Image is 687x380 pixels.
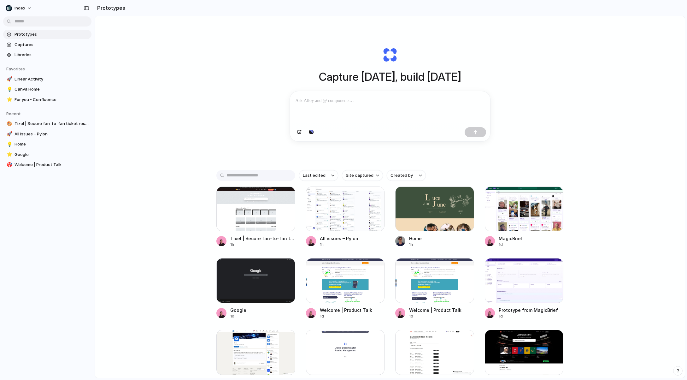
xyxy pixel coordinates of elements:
[15,86,89,92] span: Canva Home
[6,131,12,137] button: 🚀
[6,66,25,71] span: Favorites
[7,86,11,93] div: 💡
[7,120,11,128] div: 🎨
[6,121,12,127] button: 🎨
[15,42,89,48] span: Captures
[499,242,523,247] div: 1d
[15,5,25,11] span: Index
[7,96,11,103] div: ⭐
[230,235,295,242] div: Tixel | Secure fan-to-fan ticket resale to live events
[3,40,91,50] a: Captures
[3,140,91,149] a: 💡Home
[7,75,11,83] div: 🚀
[346,172,373,179] span: Site captured
[15,52,89,58] span: Libraries
[6,86,12,92] button: 💡
[7,151,11,158] div: ⭐
[7,141,11,148] div: 💡
[15,121,89,127] span: Tixel | Secure fan-to-fan ticket resale to live events
[409,313,461,319] div: 1d
[342,170,383,181] button: Site captured
[306,187,385,247] a: All issues – PylonAll issues – Pylon1h
[303,172,326,179] span: Last edited
[3,30,91,39] a: Prototypes
[387,170,426,181] button: Created by
[306,258,385,319] a: Welcome | Product TalkWelcome | Product Talk1d
[15,131,89,137] span: All issues – Pylon
[3,160,91,169] a: 🎯Welcome | Product Talk
[6,97,12,103] button: ⭐
[3,50,91,60] a: Libraries
[6,111,21,116] span: Recent
[6,162,12,168] button: 🎯
[3,3,35,13] button: Index
[15,97,89,103] span: For you - Confluence
[499,235,523,242] div: MagicBrief
[3,85,91,94] a: 💡Canva Home
[3,129,91,139] a: 🚀All issues – Pylon
[7,161,11,169] div: 🎯
[395,258,474,319] a: Welcome | Product TalkWelcome | Product Talk1d
[485,258,564,319] a: Prototype from MagicBriefPrototype from MagicBrief1d
[499,313,558,319] div: 1d
[15,76,89,82] span: Linear Activity
[320,313,372,319] div: 1d
[230,313,246,319] div: 1d
[320,235,358,242] div: All issues – Pylon
[15,141,89,147] span: Home
[95,4,125,12] h2: Prototypes
[409,235,422,242] div: Home
[6,141,12,147] button: 💡
[230,307,246,313] div: Google
[320,307,372,313] div: Welcome | Product Talk
[319,68,461,85] h1: Capture [DATE], build [DATE]
[15,151,89,158] span: Google
[320,242,358,247] div: 1h
[15,162,89,168] span: Welcome | Product Talk
[216,187,295,247] a: Tixel | Secure fan-to-fan ticket resale to live eventsTixel | Secure fan-to-fan ticket resale to ...
[409,242,422,247] div: 1h
[216,258,295,319] a: GoogleGoogle1d
[409,307,461,313] div: Welcome | Product Talk
[485,187,564,247] a: MagicBriefMagicBrief1d
[3,150,91,159] a: ⭐Google
[15,31,89,38] span: Prototypes
[499,307,558,313] div: Prototype from MagicBrief
[395,187,474,247] a: HomeHome1h
[230,242,295,247] div: 1h
[6,76,12,82] button: 🚀
[299,170,338,181] button: Last edited
[7,130,11,138] div: 🚀
[3,119,91,128] a: 🎨Tixel | Secure fan-to-fan ticket resale to live events
[3,95,91,104] a: ⭐For you - Confluence
[390,172,413,179] span: Created by
[3,74,91,84] a: 🚀Linear Activity
[6,151,12,158] button: ⭐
